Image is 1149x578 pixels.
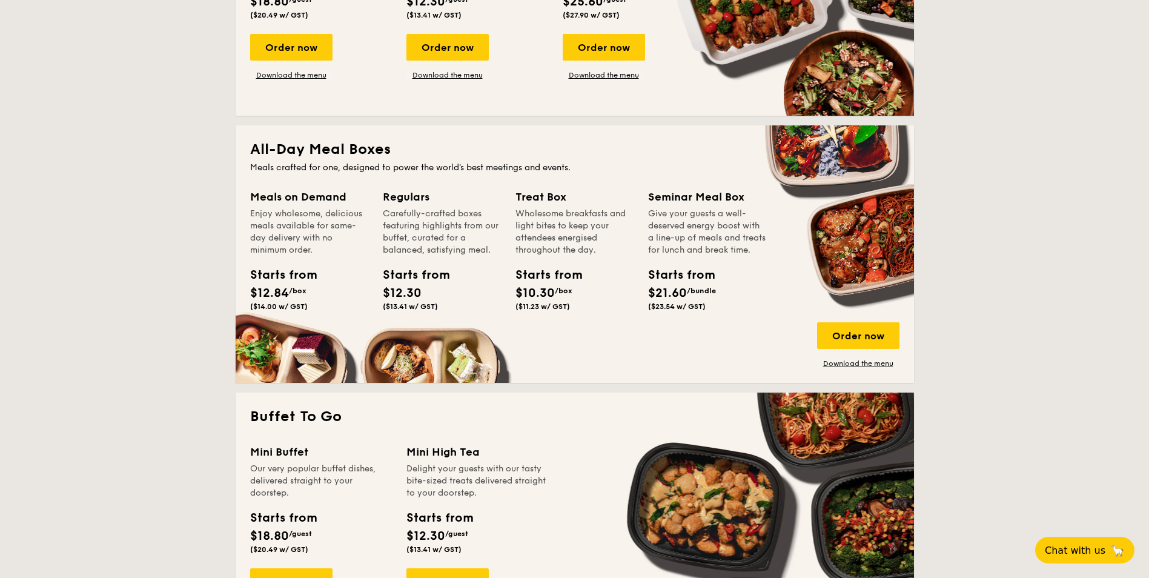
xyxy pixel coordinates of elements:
div: Mini Buffet [250,443,392,460]
span: $10.30 [515,286,555,301]
div: Meals crafted for one, designed to power the world's best meetings and events. [250,162,899,174]
div: Starts from [250,266,305,284]
div: Our very popular buffet dishes, delivered straight to your doorstep. [250,463,392,499]
div: Order now [406,34,489,61]
span: /bundle [687,287,716,295]
span: ($13.41 w/ GST) [406,545,462,554]
span: Chat with us [1045,545,1105,556]
span: 🦙 [1110,543,1125,557]
a: Download the menu [563,70,645,80]
span: $12.84 [250,286,289,301]
span: ($14.00 w/ GST) [250,302,308,311]
div: Give your guests a well-deserved energy boost with a line-up of meals and treats for lunch and br... [648,208,766,256]
div: Starts from [406,509,472,527]
span: /guest [445,530,468,538]
div: Mini High Tea [406,443,548,460]
div: Carefully-crafted boxes featuring highlights from our buffet, curated for a balanced, satisfying ... [383,208,501,256]
div: Starts from [250,509,316,527]
span: $21.60 [648,286,687,301]
div: Order now [250,34,333,61]
div: Meals on Demand [250,188,368,205]
h2: Buffet To Go [250,407,899,427]
div: Seminar Meal Box [648,188,766,205]
span: ($27.90 w/ GST) [563,11,620,19]
button: Chat with us🦙 [1035,537,1134,563]
span: ($20.49 w/ GST) [250,545,308,554]
div: Wholesome breakfasts and light bites to keep your attendees energised throughout the day. [515,208,634,256]
span: ($13.41 w/ GST) [383,302,438,311]
span: $12.30 [383,286,422,301]
div: Order now [817,322,899,349]
a: Download the menu [406,70,489,80]
a: Download the menu [817,359,899,368]
div: Starts from [515,266,570,284]
span: $12.30 [406,529,445,543]
div: Treat Box [515,188,634,205]
div: Delight your guests with our tasty bite-sized treats delivered straight to your doorstep. [406,463,548,499]
div: Starts from [383,266,437,284]
span: $18.80 [250,529,289,543]
span: /guest [289,530,312,538]
span: /box [289,287,306,295]
h2: All-Day Meal Boxes [250,140,899,159]
span: ($20.49 w/ GST) [250,11,308,19]
div: Starts from [648,266,703,284]
div: Enjoy wholesome, delicious meals available for same-day delivery with no minimum order. [250,208,368,256]
span: ($13.41 w/ GST) [406,11,462,19]
span: ($23.54 w/ GST) [648,302,706,311]
div: Regulars [383,188,501,205]
a: Download the menu [250,70,333,80]
span: /box [555,287,572,295]
span: ($11.23 w/ GST) [515,302,570,311]
div: Order now [563,34,645,61]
